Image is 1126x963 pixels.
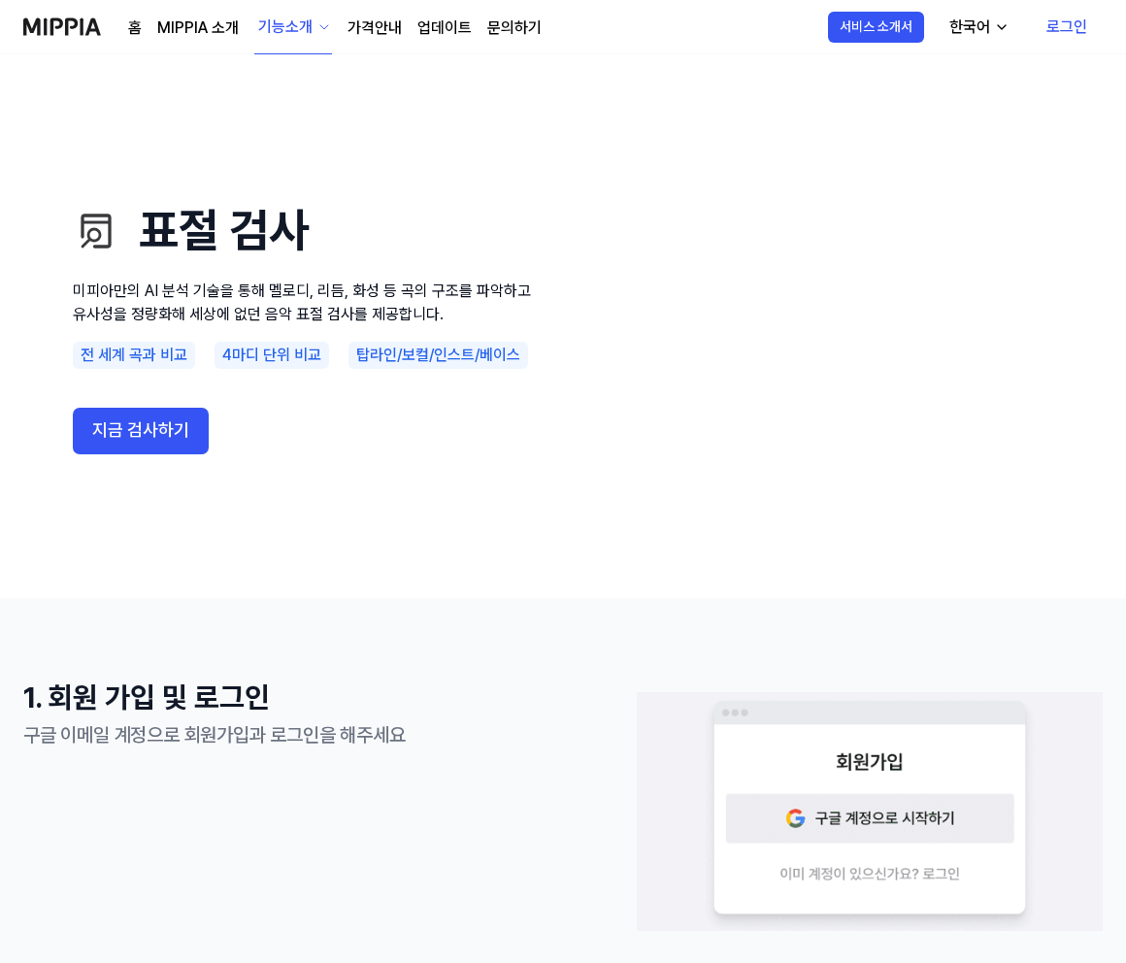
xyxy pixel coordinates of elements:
[128,17,142,40] a: 홈
[254,1,332,54] button: 기능소개
[73,280,539,326] p: 미피아만의 AI 분석 기술을 통해 멜로디, 리듬, 화성 등 곡의 구조를 파악하고 유사성을 정량화해 세상에 없던 음악 표절 검사를 제공합니다.
[637,690,1103,933] img: step1
[945,16,994,39] div: 한국어
[487,17,542,40] a: 문의하기
[828,12,924,43] button: 서비스 소개서
[157,17,239,40] a: MIPPIA 소개
[73,408,209,454] button: 지금 검사하기
[254,16,316,39] div: 기능소개
[215,342,329,369] div: 4마디 단위 비교
[934,8,1021,47] button: 한국어
[348,342,528,369] div: 탑라인/보컬/인스트/베이스
[23,719,489,750] div: 구글 이메일 계정으로 회원가입과 로그인을 해주세요
[417,17,472,40] a: 업데이트
[348,17,402,40] a: 가격안내
[73,342,195,369] div: 전 세계 곡과 비교
[73,198,539,263] h1: 표절 검사
[23,676,489,719] h1: 1. 회원 가입 및 로그인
